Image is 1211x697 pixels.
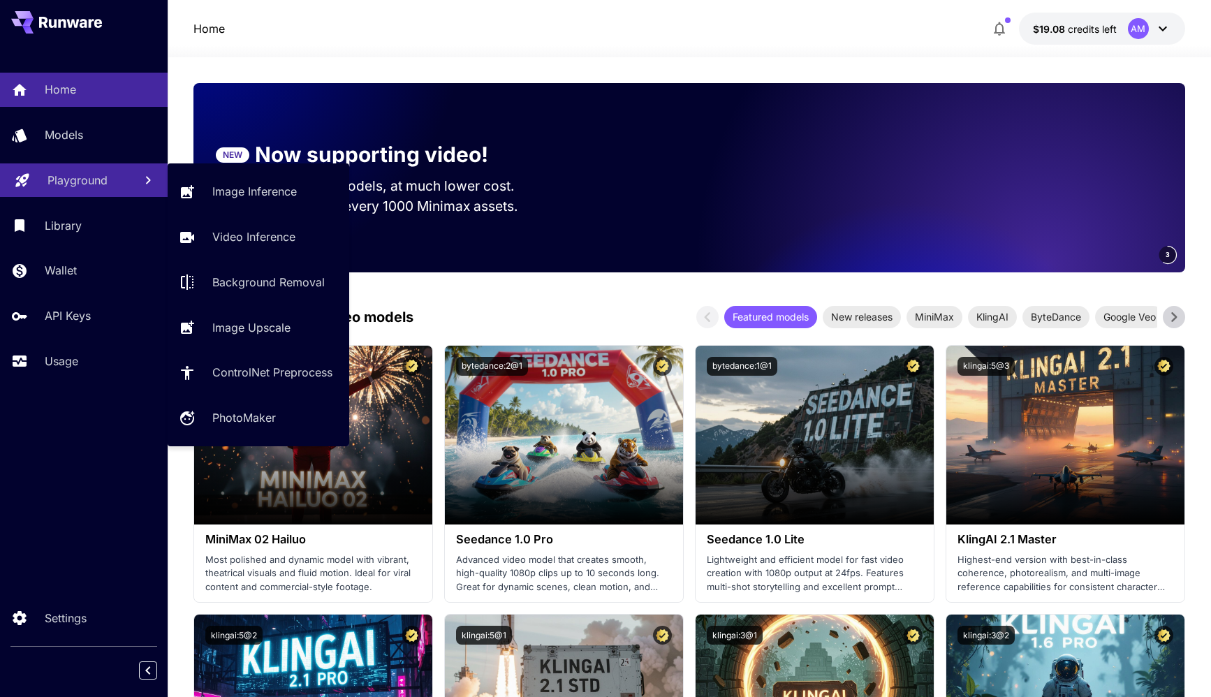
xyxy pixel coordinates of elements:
[456,357,528,376] button: bytedance:2@1
[707,533,923,546] h3: Seedance 1.0 Lite
[47,172,108,189] p: Playground
[216,196,541,217] p: Save up to $350 for every 1000 Minimax assets.
[1154,626,1173,645] button: Certified Model – Vetted for best performance and includes a commercial license.
[957,357,1015,376] button: klingai:5@3
[1033,23,1068,35] span: $19.08
[193,20,225,37] p: Home
[823,309,901,324] span: New releases
[946,346,1184,524] img: alt
[696,346,934,524] img: alt
[212,319,291,336] p: Image Upscale
[445,346,683,524] img: alt
[139,661,157,680] button: Collapse sidebar
[957,626,1015,645] button: klingai:3@2
[193,20,225,37] nav: breadcrumb
[168,355,349,390] a: ControlNet Preprocess
[1019,13,1185,45] button: $19.08181
[456,626,512,645] button: klingai:5@1
[707,626,763,645] button: klingai:3@1
[45,81,76,98] p: Home
[402,626,421,645] button: Certified Model – Vetted for best performance and includes a commercial license.
[223,149,242,161] p: NEW
[255,139,488,170] p: Now supporting video!
[957,533,1173,546] h3: KlingAI 2.1 Master
[1128,18,1149,39] div: AM
[212,364,332,381] p: ControlNet Preprocess
[168,175,349,209] a: Image Inference
[707,357,777,376] button: bytedance:1@1
[45,610,87,626] p: Settings
[1033,22,1117,36] div: $19.08181
[1068,23,1117,35] span: credits left
[45,126,83,143] p: Models
[205,553,421,594] p: Most polished and dynamic model with vibrant, theatrical visuals and fluid motion. Ideal for vira...
[212,228,295,245] p: Video Inference
[205,533,421,546] h3: MiniMax 02 Hailuo
[724,309,817,324] span: Featured models
[456,533,672,546] h3: Seedance 1.0 Pro
[216,176,541,196] p: Run the best video models, at much lower cost.
[212,274,325,291] p: Background Removal
[653,626,672,645] button: Certified Model – Vetted for best performance and includes a commercial license.
[1095,309,1164,324] span: Google Veo
[45,262,77,279] p: Wallet
[45,353,78,369] p: Usage
[168,265,349,300] a: Background Removal
[968,309,1017,324] span: KlingAI
[149,658,168,683] div: Collapse sidebar
[45,307,91,324] p: API Keys
[707,553,923,594] p: Lightweight and efficient model for fast video creation with 1080p output at 24fps. Features mult...
[212,183,297,200] p: Image Inference
[907,309,962,324] span: MiniMax
[168,220,349,254] a: Video Inference
[1166,249,1170,260] span: 3
[212,409,276,426] p: PhotoMaker
[168,401,349,435] a: PhotoMaker
[1022,309,1089,324] span: ByteDance
[904,357,923,376] button: Certified Model – Vetted for best performance and includes a commercial license.
[402,357,421,376] button: Certified Model – Vetted for best performance and includes a commercial license.
[456,553,672,594] p: Advanced video model that creates smooth, high-quality 1080p clips up to 10 seconds long. Great f...
[957,553,1173,594] p: Highest-end version with best-in-class coherence, photorealism, and multi-image reference capabil...
[168,310,349,344] a: Image Upscale
[653,357,672,376] button: Certified Model – Vetted for best performance and includes a commercial license.
[904,626,923,645] button: Certified Model – Vetted for best performance and includes a commercial license.
[45,217,82,234] p: Library
[205,626,263,645] button: klingai:5@2
[1154,357,1173,376] button: Certified Model – Vetted for best performance and includes a commercial license.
